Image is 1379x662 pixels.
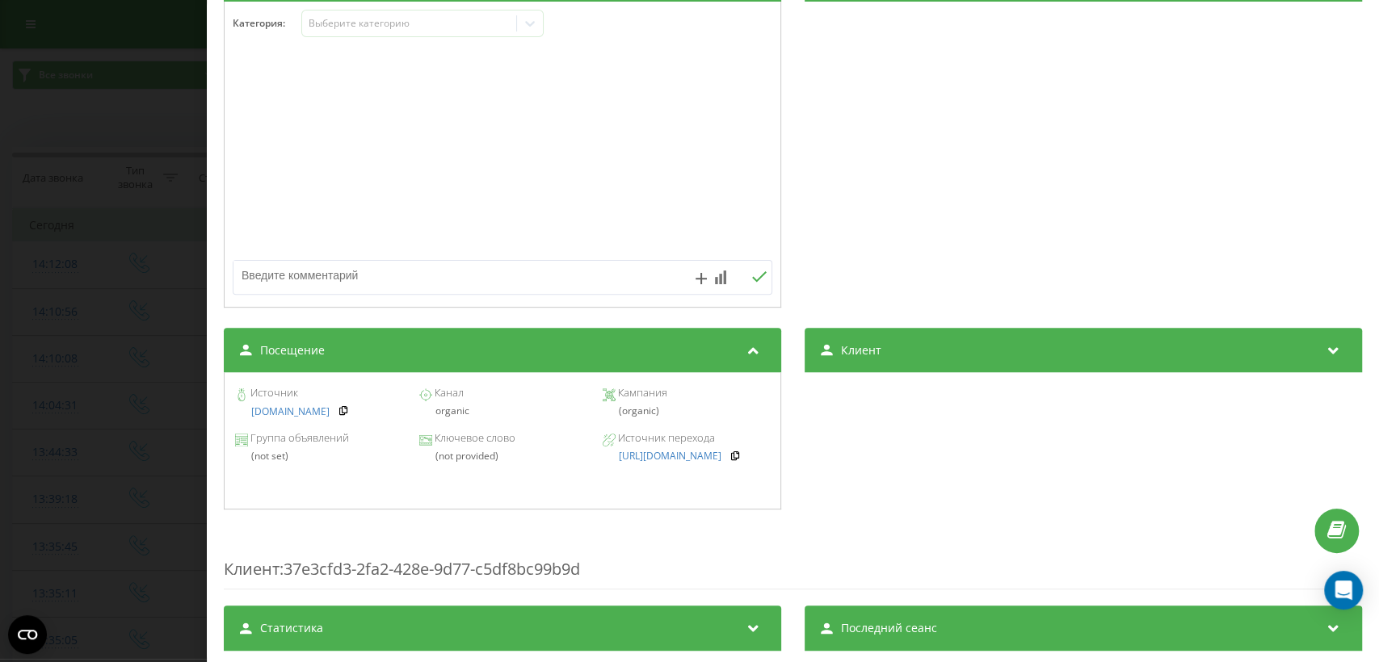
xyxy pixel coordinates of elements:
[309,17,511,30] div: Выберите категорию
[233,18,301,29] h4: Категория :
[8,615,47,654] button: Open CMP widget
[419,405,586,417] div: organic
[419,450,586,462] div: (not provided)
[260,620,323,636] span: Статистика
[235,450,402,462] div: (not set)
[616,430,715,446] span: Источник перехода
[619,450,721,462] a: [URL][DOMAIN_NAME]
[248,430,349,446] span: Группа объявлений
[841,342,881,358] span: Клиент
[1324,571,1363,610] div: Open Intercom Messenger
[251,406,330,417] a: [DOMAIN_NAME]
[224,526,1362,589] div: : 37e3cfd3-2fa2-428e-9d77-c5df8bc99b9d
[260,342,325,358] span: Посещение
[603,405,770,417] div: (organic)
[841,620,937,636] span: Последний сеанс
[224,558,280,580] span: Клиент
[616,385,667,401] span: Кампания
[432,385,464,401] span: Канал
[432,430,515,446] span: Ключевое слово
[248,385,298,401] span: Источник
